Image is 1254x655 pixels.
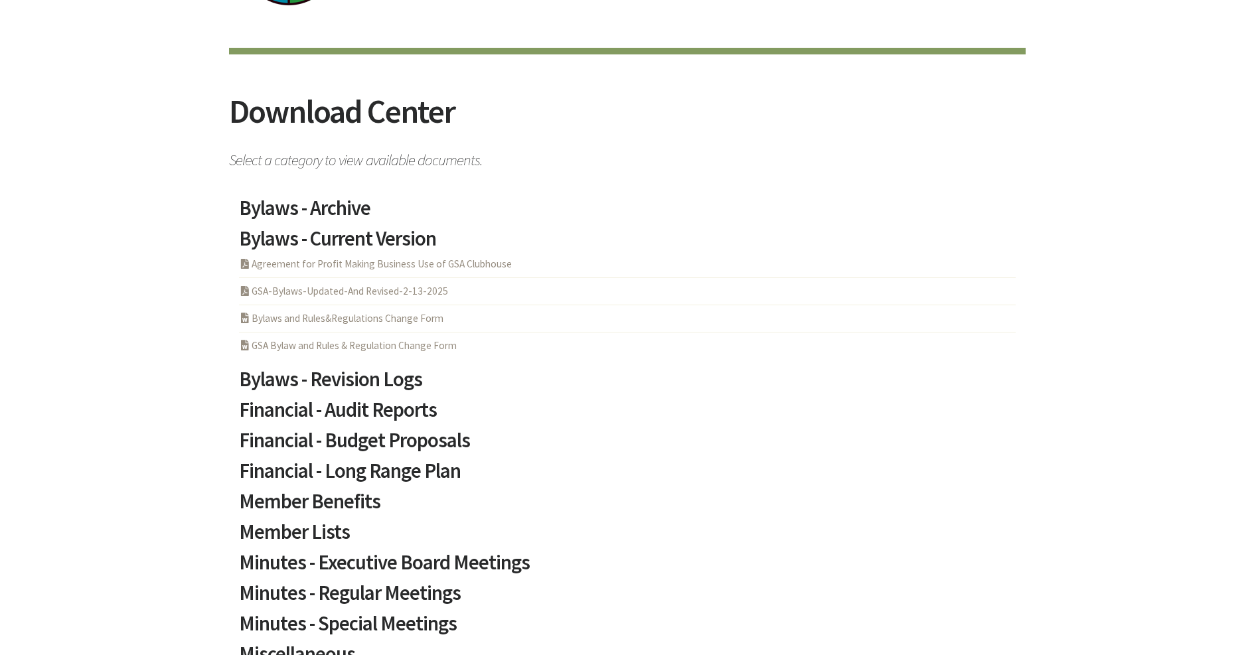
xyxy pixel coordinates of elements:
a: Member Lists [239,522,1016,552]
i: PDF Acrobat Document [239,259,252,269]
a: Member Benefits [239,491,1016,522]
a: Minutes - Regular Meetings [239,583,1016,613]
i: DOCX Word Document [239,313,252,323]
a: Bylaws - Current Version [239,228,1016,259]
h2: Download Center [229,95,1026,145]
a: Bylaws - Revision Logs [239,369,1016,400]
a: Agreement for Profit Making Business Use of GSA Clubhouse [239,257,512,270]
a: GSA-Bylaws-Updated-And Revised-2-13-2025 [239,285,448,297]
a: Bylaws and Rules&Regulations Change Form [239,312,443,325]
a: GSA Bylaw and Rules & Regulation Change Form [239,339,457,352]
i: PDF Acrobat Document [239,286,252,296]
i: DOCX Word Document [239,340,252,350]
a: Bylaws - Archive [239,198,1016,228]
a: Financial - Long Range Plan [239,461,1016,491]
a: Financial - Budget Proposals [239,430,1016,461]
a: Financial - Audit Reports [239,400,1016,430]
a: Minutes - Executive Board Meetings [239,552,1016,583]
a: Minutes - Special Meetings [239,613,1016,644]
span: Select a category to view available documents. [229,145,1026,168]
